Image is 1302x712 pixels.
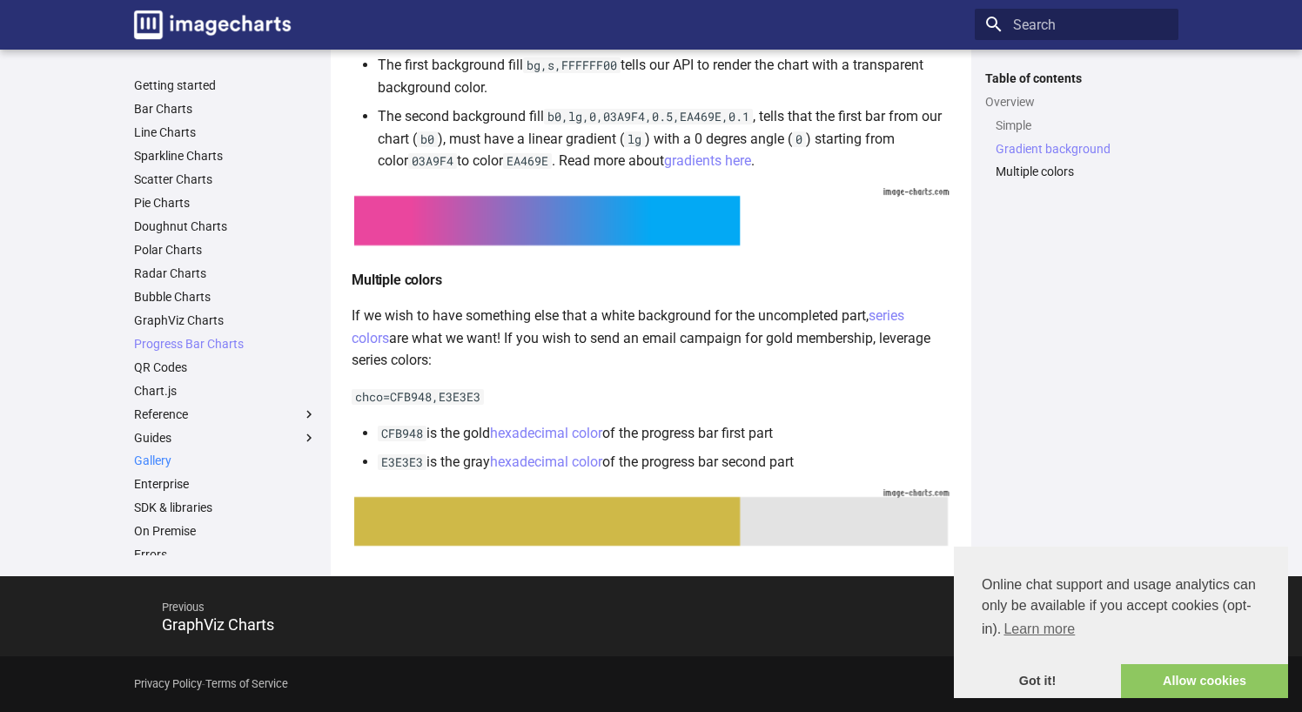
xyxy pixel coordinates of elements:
[134,406,317,422] label: Reference
[134,453,317,468] a: Gallery
[134,10,291,39] img: logo
[127,3,298,46] a: Image-Charts documentation
[134,677,202,690] a: Privacy Policy
[134,171,317,187] a: Scatter Charts
[134,289,317,305] a: Bubble Charts
[1121,664,1288,699] a: allow cookies
[124,580,651,653] a: PreviousGraphViz Charts
[1001,616,1077,642] a: learn more about cookies
[651,587,1137,628] span: Next
[134,148,317,164] a: Sparkline Charts
[490,425,602,441] a: hexadecimal color
[205,677,288,690] a: Terms of Service
[954,547,1288,698] div: cookieconsent
[408,153,457,169] code: 03A9F4
[975,71,1178,180] nav: Table of contents
[352,186,950,255] img: progressbar image with gradient
[624,131,645,147] code: lg
[134,500,317,515] a: SDK & libraries
[378,426,426,441] code: CFB948
[162,615,274,634] span: GraphViz Charts
[985,94,1168,110] a: Overview
[134,124,317,140] a: Line Charts
[134,312,317,328] a: GraphViz Charts
[490,453,602,470] a: hexadecimal color
[985,118,1168,180] nav: Overview
[792,131,806,147] code: 0
[134,195,317,211] a: Pie Charts
[417,131,438,147] code: b0
[378,54,950,98] li: The first background fill tells our API to render the chart with a transparent background color.
[134,668,288,700] div: -
[134,547,317,562] a: Errors
[134,77,317,93] a: Getting started
[134,336,317,352] a: Progress Bar Charts
[664,152,751,169] a: gradients here
[954,664,1121,699] a: dismiss cookie message
[982,574,1260,642] span: Online chat support and usage analytics can only be available if you accept cookies (opt-in).
[144,587,630,628] span: Previous
[378,422,950,445] li: is the gold of the progress bar first part
[523,57,621,73] code: bg,s,FFFFFF00
[352,307,904,346] a: series colors
[503,153,552,169] code: EA469E
[134,265,317,281] a: Radar Charts
[134,242,317,258] a: Polar Charts
[996,164,1168,179] a: Multiple colors
[544,109,753,124] code: b0,lg,0,03A9F4,0.5,EA469E,0.1
[352,487,950,556] img: goldmembership email progressbar
[134,383,317,399] a: Chart.js
[352,389,484,405] code: chco=CFB948,E3E3E3
[975,9,1178,40] input: Search
[134,523,317,539] a: On Premise
[996,141,1168,157] a: Gradient background
[134,101,317,117] a: Bar Charts
[975,71,1178,86] label: Table of contents
[134,476,317,492] a: Enterprise
[378,451,950,474] li: is the gray of the progress bar second part
[352,269,950,292] h4: Multiple colors
[134,359,317,375] a: QR Codes
[134,430,317,446] label: Guides
[352,305,950,372] p: If we wish to have something else that a white background for the uncompleted part, are what we w...
[378,105,950,172] li: The second background fill , tells that the first bar from our chart ( ), must have a linear grad...
[651,580,1178,653] a: NextQR Codes
[996,118,1168,133] a: Simple
[378,454,426,470] code: E3E3E3
[134,218,317,234] a: Doughnut Charts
